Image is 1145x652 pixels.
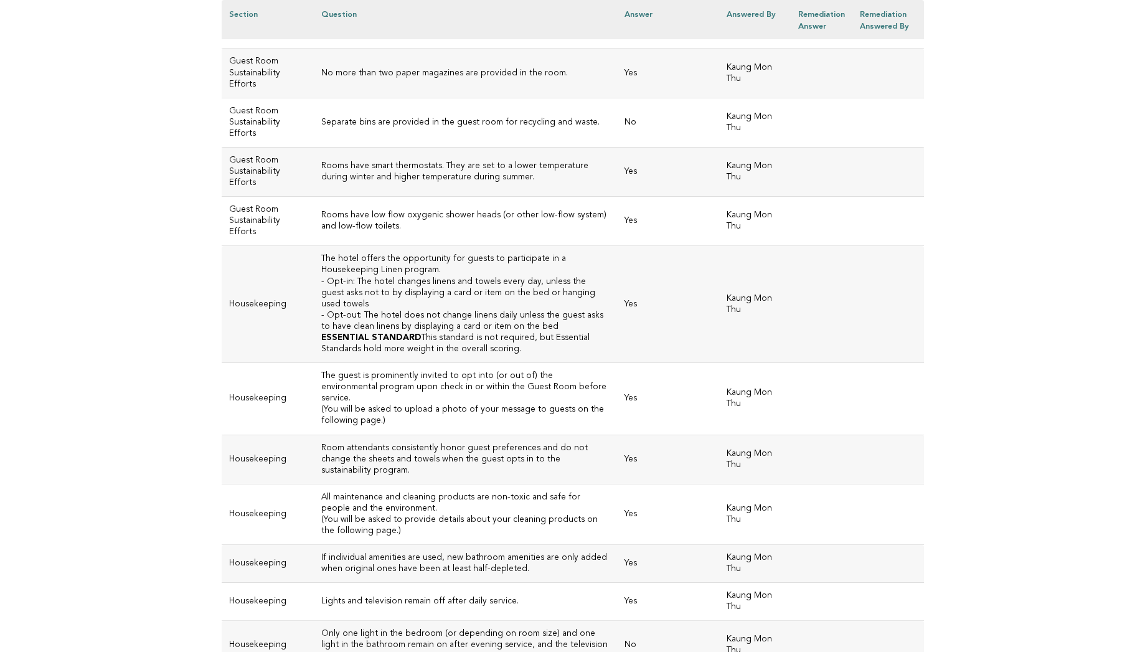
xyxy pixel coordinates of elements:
[617,583,719,621] td: Yes
[321,552,610,575] h3: If individual amenities are used, new bathroom amenities are only added when original ones have b...
[321,492,610,514] h3: All maintenance and cleaning products are non-toxic and safe for people and the environment.
[719,545,791,583] td: Kaung Mon Thu
[719,363,791,435] td: Kaung Mon Thu
[719,435,791,484] td: Kaung Mon Thu
[222,197,314,246] td: Guest Room Sustainability Efforts
[321,371,610,404] h3: The guest is prominently invited to opt into (or out of) the environmental program upon check in ...
[321,404,610,427] p: (You will be asked to upload a photo of your message to guests on the following page.)
[617,545,719,583] td: Yes
[719,484,791,544] td: Kaung Mon Thu
[617,197,719,246] td: Yes
[222,484,314,544] td: Housekeeping
[719,147,791,196] td: Kaung Mon Thu
[719,197,791,246] td: Kaung Mon Thu
[617,435,719,484] td: Yes
[719,583,791,621] td: Kaung Mon Thu
[617,147,719,196] td: Yes
[617,484,719,544] td: Yes
[321,443,610,476] h3: Room attendants consistently honor guest preferences and do not change the sheets and towels when...
[321,514,610,537] p: (You will be asked to provide details about your cleaning products on the following page.)
[321,210,610,232] h3: Rooms have low flow oxygenic shower heads (or other low-flow system) and low-flow toilets.
[222,363,314,435] td: Housekeeping
[321,310,610,333] h3: - Opt-out: The hotel does not change linens daily unless the guest asks to have clean linens by d...
[321,68,610,79] h3: No more than two paper magazines are provided in the room.
[222,246,314,363] td: Housekeeping
[321,334,422,342] strong: ESSENTIAL STANDARD
[617,49,719,98] td: Yes
[321,276,610,310] h3: - Opt-in: The hotel changes linens and towels every day, unless the guest asks not to by displayi...
[222,98,314,147] td: Guest Room Sustainability Efforts
[321,117,610,128] h3: Separate bins are provided in the guest room for recycling and waste.
[719,246,791,363] td: Kaung Mon Thu
[222,583,314,621] td: Housekeeping
[222,435,314,484] td: Housekeeping
[719,49,791,98] td: Kaung Mon Thu
[719,98,791,147] td: Kaung Mon Thu
[617,363,719,435] td: Yes
[321,333,610,355] p: This standard is not required, but Essential Standards hold more weight in the overall scoring.
[617,98,719,147] td: No
[222,147,314,196] td: Guest Room Sustainability Efforts
[222,49,314,98] td: Guest Room Sustainability Efforts
[222,545,314,583] td: Housekeeping
[617,246,719,363] td: Yes
[321,161,610,183] h3: Rooms have smart thermostats. They are set to a lower temperature during winter and higher temper...
[321,596,610,607] h3: Lights and television remain off after daily service.
[321,253,610,276] h3: The hotel offers the opportunity for guests to participate in a Housekeeping Linen program.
